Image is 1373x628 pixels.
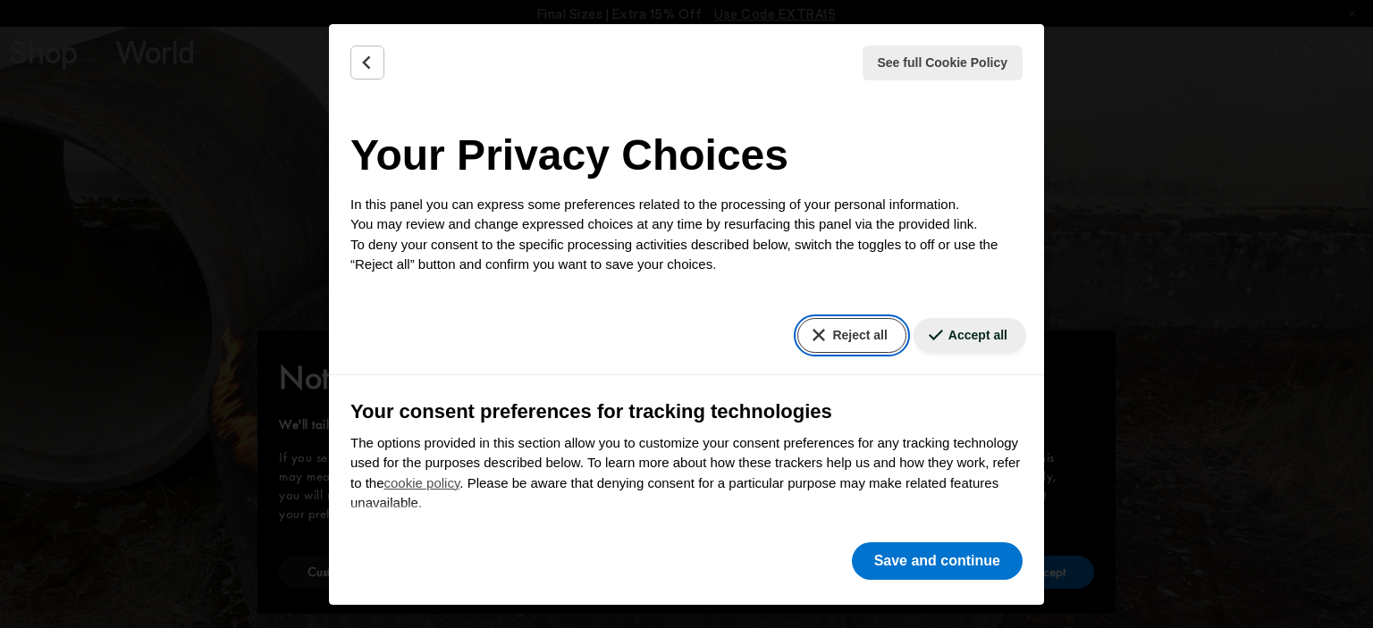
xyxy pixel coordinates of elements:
button: Save and continue [852,542,1023,580]
p: The options provided in this section allow you to customize your consent preferences for any trac... [350,433,1023,514]
a: cookie policy - link opens in a new tab [384,475,460,490]
span: See full Cookie Policy [878,54,1008,72]
button: Accept all [914,318,1026,353]
button: Back [350,46,384,80]
h3: Your consent preferences for tracking technologies [350,397,1023,426]
button: Reject all [797,318,906,353]
p: In this panel you can express some preferences related to the processing of your personal informa... [350,195,1023,275]
h2: Your Privacy Choices [350,123,1023,188]
button: See full Cookie Policy [863,46,1023,80]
